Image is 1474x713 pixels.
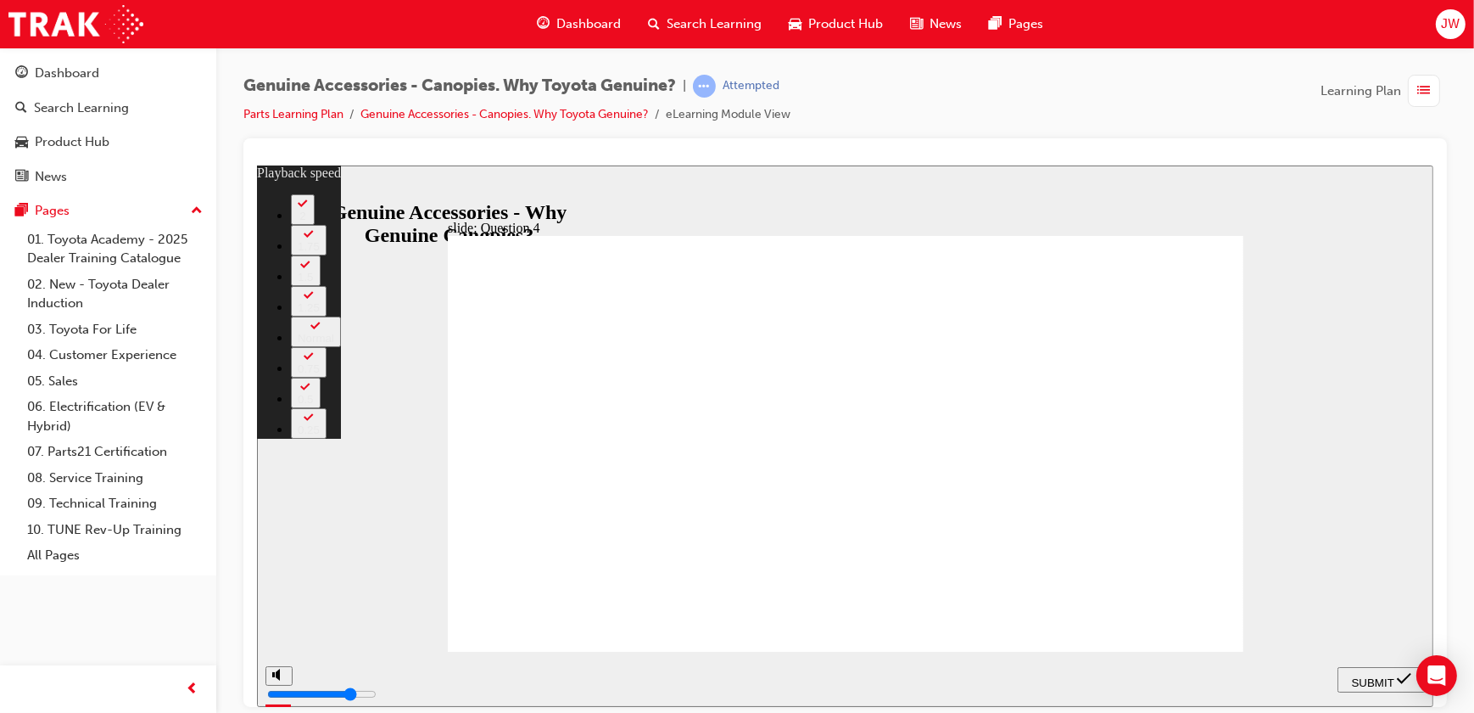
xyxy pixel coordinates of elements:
[35,132,109,152] div: Product Hub
[523,7,634,42] a: guage-iconDashboard
[1436,9,1466,39] button: JW
[15,135,28,150] span: car-icon
[15,101,27,116] span: search-icon
[1080,486,1169,542] nav: slide navigation
[20,542,209,569] a: All Pages
[693,75,716,98] span: learningRecordVerb_ATTEMPT-icon
[808,14,883,34] span: Product Hub
[20,394,209,439] a: 06. Electrification (EV & Hybrid)
[1320,75,1447,107] button: Learning Plan
[666,105,790,125] li: eLearning Module View
[789,14,801,35] span: car-icon
[8,486,34,542] div: misc controls
[187,679,199,700] span: prev-icon
[775,7,896,42] a: car-iconProduct Hub
[20,517,209,543] a: 10. TUNE Rev-Up Training
[7,58,209,89] a: Dashboard
[20,491,209,517] a: 09. Technical Training
[537,14,550,35] span: guage-icon
[20,439,209,465] a: 07. Parts21 Certification
[975,7,1057,42] a: pages-iconPages
[15,204,28,219] span: pages-icon
[10,522,120,536] input: volume
[896,7,975,42] a: news-iconNews
[20,317,209,343] a: 03. Toyota For Life
[723,78,779,94] div: Attempted
[648,14,660,35] span: search-icon
[8,501,36,520] button: volume
[7,161,209,193] a: News
[7,195,209,227] button: Pages
[7,93,209,124] a: Search Learning
[8,5,143,43] img: Trak
[20,465,209,491] a: 08. Service Training
[360,107,649,121] a: Genuine Accessories - Canopies. Why Toyota Genuine?
[556,14,621,34] span: Dashboard
[1080,502,1169,527] button: submit
[41,44,51,57] div: 2
[20,227,209,272] a: 01. Toyota Academy - 2025 Dealer Training Catalogue
[20,272,209,317] a: 02. New - Toyota Dealer Induction
[15,170,28,185] span: news-icon
[34,29,58,59] button: 2
[35,201,70,221] div: Pages
[1008,14,1043,34] span: Pages
[34,98,129,118] div: Search Learning
[634,7,775,42] a: search-iconSearch Learning
[243,76,676,96] span: Genuine Accessories - Canopies. Why Toyota Genuine?
[1095,511,1137,524] span: SUBMIT
[191,200,203,222] span: up-icon
[20,368,209,395] a: 05. Sales
[667,14,762,34] span: Search Learning
[35,167,67,187] div: News
[989,14,1002,35] span: pages-icon
[20,342,209,368] a: 04. Customer Experience
[930,14,962,34] span: News
[1416,655,1457,696] div: Open Intercom Messenger
[1320,81,1401,101] span: Learning Plan
[7,54,209,195] button: DashboardSearch LearningProduct HubNews
[683,76,686,96] span: |
[15,66,28,81] span: guage-icon
[1441,14,1460,34] span: JW
[35,64,99,83] div: Dashboard
[1418,81,1431,102] span: list-icon
[910,14,923,35] span: news-icon
[243,107,343,121] a: Parts Learning Plan
[7,126,209,158] a: Product Hub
